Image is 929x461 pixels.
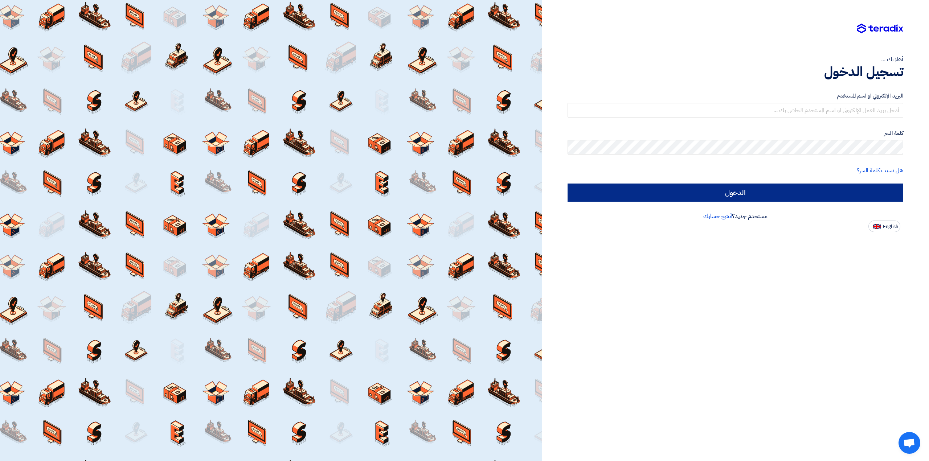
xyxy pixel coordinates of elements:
[568,212,903,221] div: مستخدم جديد؟
[857,24,903,34] img: Teradix logo
[883,224,898,229] span: English
[873,224,881,229] img: en-US.png
[703,212,732,221] a: أنشئ حسابك
[857,166,903,175] a: هل نسيت كلمة السر؟
[899,432,920,454] div: Open chat
[568,64,903,80] h1: تسجيل الدخول
[568,129,903,137] label: كلمة السر
[568,103,903,118] input: أدخل بريد العمل الإلكتروني او اسم المستخدم الخاص بك ...
[568,55,903,64] div: أهلا بك ...
[568,92,903,100] label: البريد الإلكتروني او اسم المستخدم
[568,184,903,202] input: الدخول
[868,221,900,232] button: English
